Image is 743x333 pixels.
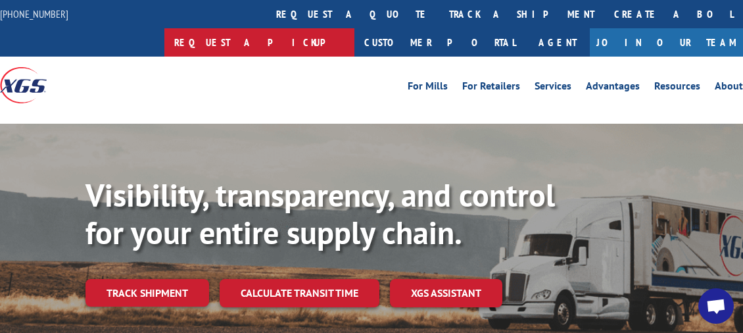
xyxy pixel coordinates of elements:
[590,28,743,57] a: Join Our Team
[220,279,379,307] a: Calculate transit time
[525,28,590,57] a: Agent
[654,81,700,95] a: Resources
[408,81,448,95] a: For Mills
[164,28,354,57] a: Request a pickup
[586,81,640,95] a: Advantages
[535,81,571,95] a: Services
[698,288,734,324] a: Open chat
[715,81,743,95] a: About
[85,174,555,253] b: Visibility, transparency, and control for your entire supply chain.
[390,279,502,307] a: XGS ASSISTANT
[85,279,209,307] a: Track shipment
[462,81,520,95] a: For Retailers
[354,28,525,57] a: Customer Portal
